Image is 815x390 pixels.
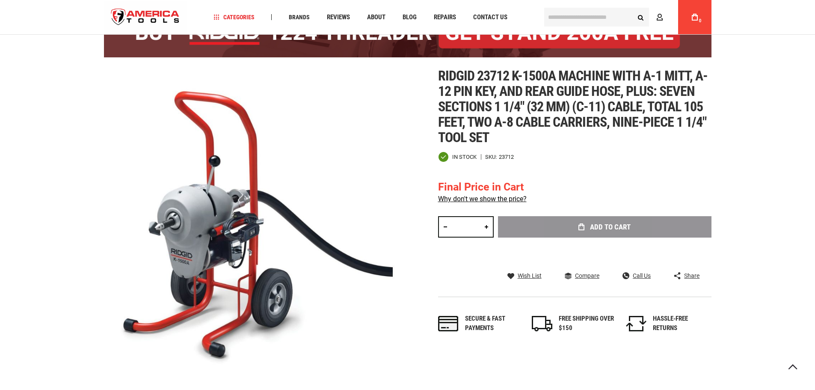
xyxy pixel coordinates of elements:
[363,12,389,23] a: About
[532,316,552,331] img: shipping
[575,273,599,279] span: Compare
[438,316,459,331] img: payments
[434,14,456,21] span: Repairs
[438,152,477,162] div: Availability
[403,14,417,21] span: Blog
[565,272,599,280] a: Compare
[684,273,699,279] span: Share
[430,12,460,23] a: Repairs
[452,154,477,160] span: In stock
[285,12,314,23] a: Brands
[626,316,646,331] img: returns
[104,1,187,33] img: America Tools
[327,14,350,21] span: Reviews
[323,12,354,23] a: Reviews
[104,1,187,33] a: store logo
[465,314,521,333] div: Secure & fast payments
[499,154,514,160] div: 23712
[485,154,499,160] strong: SKU
[213,14,255,20] span: Categories
[104,68,408,372] img: main product photo
[289,14,310,20] span: Brands
[438,195,527,203] a: Why don't we show the price?
[438,179,527,195] div: Final Price in Cart
[469,12,511,23] a: Contact Us
[210,12,258,23] a: Categories
[473,14,507,21] span: Contact Us
[399,12,421,23] a: Blog
[518,273,542,279] span: Wish List
[622,272,651,280] a: Call Us
[699,18,702,23] span: 0
[633,9,649,25] button: Search
[367,14,385,21] span: About
[507,272,542,280] a: Wish List
[653,314,708,333] div: HASSLE-FREE RETURNS
[633,273,651,279] span: Call Us
[559,314,614,333] div: FREE SHIPPING OVER $150
[438,68,708,146] span: Ridgid 23712 k-1500a machine with a-1 mitt, a-12 pin key, and rear guide hose, plus: seven sectio...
